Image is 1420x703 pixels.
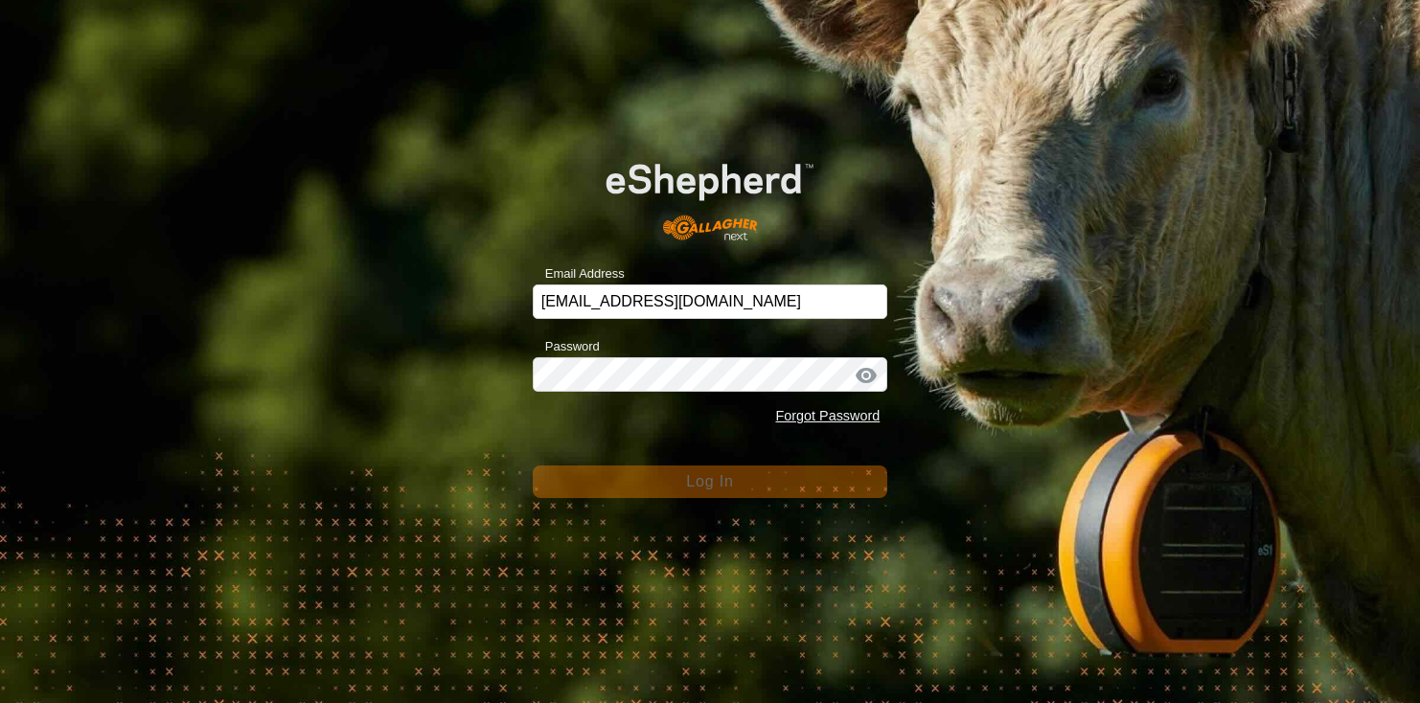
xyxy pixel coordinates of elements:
a: Forgot Password [775,408,880,423]
input: Email Address [533,284,888,319]
span: Log In [686,473,733,489]
label: Password [533,337,600,356]
button: Log In [533,465,888,498]
img: E-shepherd Logo [568,134,852,255]
label: Email Address [533,264,625,283]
